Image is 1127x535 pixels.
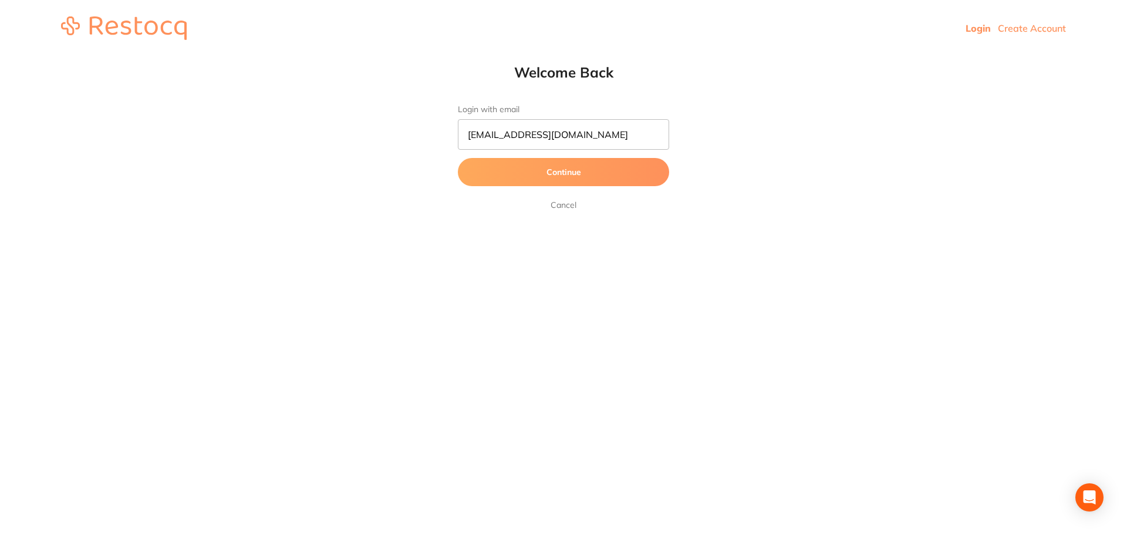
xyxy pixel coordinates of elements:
button: Continue [458,158,669,186]
img: restocq_logo.svg [61,16,187,40]
div: Open Intercom Messenger [1075,483,1104,512]
a: Cancel [548,198,579,212]
label: Login with email [458,105,669,115]
h1: Welcome Back [434,63,693,81]
a: Login [966,22,991,34]
a: Create Account [998,22,1066,34]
